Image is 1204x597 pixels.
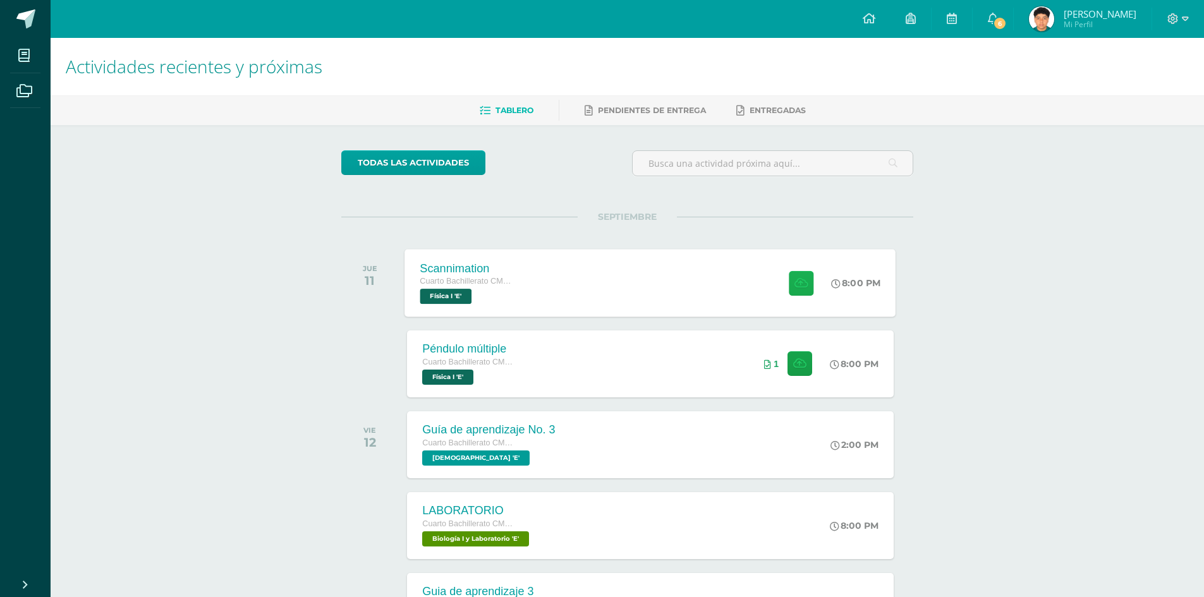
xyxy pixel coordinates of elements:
input: Busca una actividad próxima aquí... [633,151,913,176]
span: 6 [993,16,1007,30]
span: Física I 'E' [420,289,472,304]
div: Scannimation [420,262,516,275]
span: Biblia 'E' [422,450,530,466]
span: Física I 'E' [422,370,473,385]
span: [PERSON_NAME] [1064,8,1136,20]
div: 12 [363,435,376,450]
div: 11 [363,273,377,288]
span: Actividades recientes y próximas [66,54,322,78]
div: 2:00 PM [830,439,879,450]
div: 8:00 PM [832,277,881,289]
div: LABORATORIO [422,504,532,517]
a: Entregadas [736,100,806,121]
div: Guía de aprendizaje No. 3 [422,423,555,437]
div: Archivos entregados [764,359,779,369]
div: 8:00 PM [830,520,879,531]
span: Cuarto Bachillerato CMP Bachillerato en CCLL con Orientación en Computación [420,277,516,286]
span: Tablero [496,106,533,115]
span: Biología I y Laboratorio 'E' [422,531,529,546]
span: Cuarto Bachillerato CMP Bachillerato en CCLL con Orientación en Computación [422,438,517,447]
span: Cuarto Bachillerato CMP Bachillerato en CCLL con Orientación en Computación [422,519,517,528]
span: Pendientes de entrega [598,106,706,115]
span: Mi Perfil [1064,19,1136,30]
div: JUE [363,264,377,273]
span: Cuarto Bachillerato CMP Bachillerato en CCLL con Orientación en Computación [422,358,517,366]
div: Péndulo múltiple [422,342,517,356]
a: Tablero [480,100,533,121]
span: SEPTIEMBRE [578,211,677,222]
img: e9d91ea00b48b57708557aa0828f96c6.png [1029,6,1054,32]
span: 1 [774,359,779,369]
a: todas las Actividades [341,150,485,175]
div: VIE [363,426,376,435]
span: Entregadas [750,106,806,115]
a: Pendientes de entrega [585,100,706,121]
div: 8:00 PM [830,358,879,370]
